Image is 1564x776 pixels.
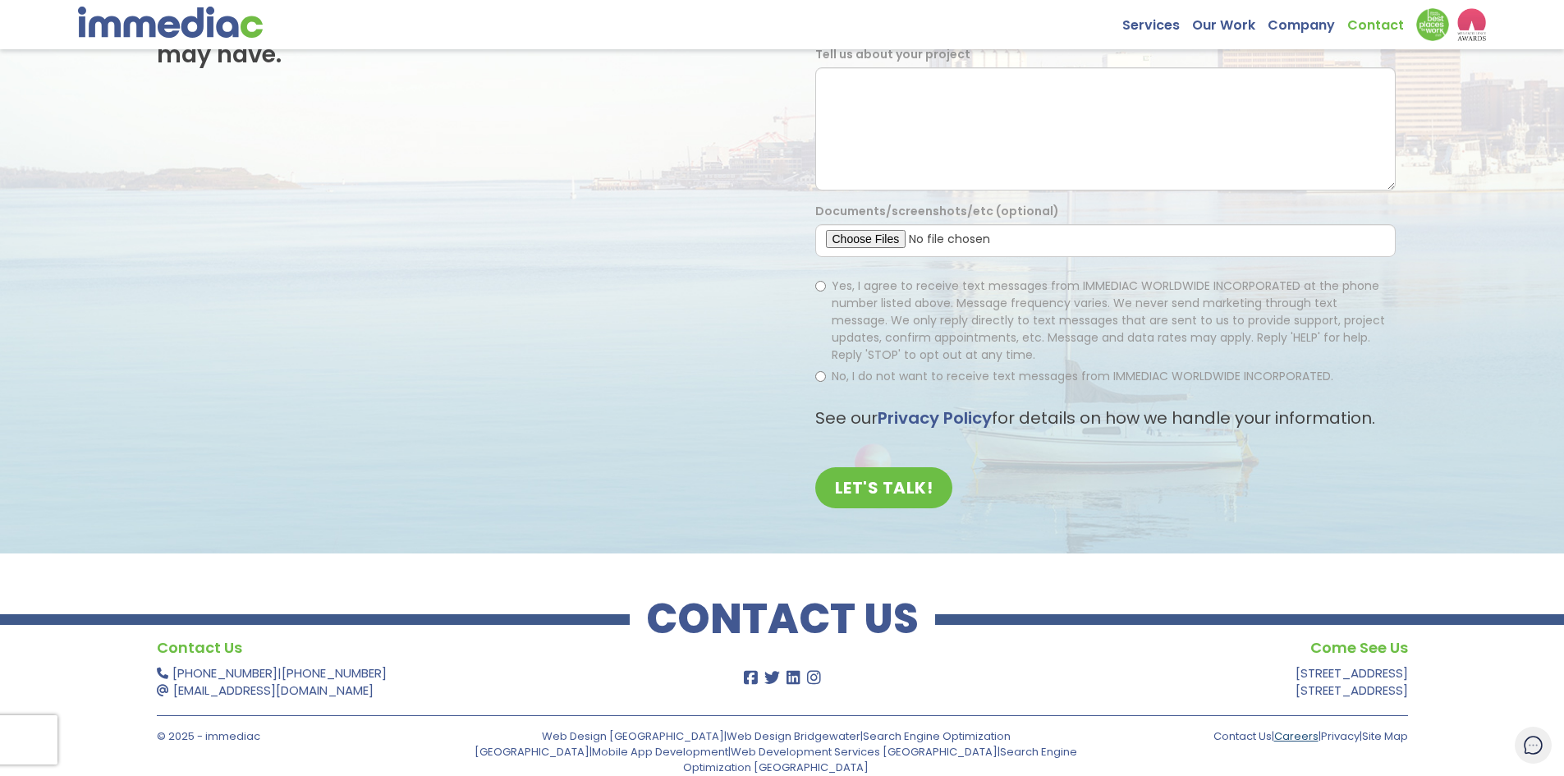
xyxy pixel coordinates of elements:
[815,467,953,508] input: LET'S TALK!
[815,371,826,382] input: No, I do not want to receive text messages from IMMEDIAC WORLDWIDE INCORPORATED.
[1457,8,1486,41] img: logo2_wea_nobg.webp
[1108,728,1408,744] p: | | |
[630,603,935,636] h2: CONTACT US
[1213,728,1272,744] a: Contact Us
[727,728,860,744] a: Web Design Bridgewater
[1347,8,1416,34] a: Contact
[157,664,666,699] p: |
[475,728,1011,760] a: Search Engine Optimization [GEOGRAPHIC_DATA]
[815,406,1396,430] p: See our for details on how we handle your information.
[815,46,970,63] label: Tell us about your project
[470,728,1083,775] p: | | | | |
[1321,728,1360,744] a: Privacy
[157,728,457,744] p: © 2025 - immediac
[731,744,998,760] a: Web Development Services [GEOGRAPHIC_DATA]
[1362,728,1408,744] a: Site Map
[1122,8,1192,34] a: Services
[683,744,1077,775] a: Search Engine Optimization [GEOGRAPHIC_DATA]
[899,636,1408,660] h4: Come See Us
[815,203,1059,220] label: Documents/screenshots/etc (optional)
[1192,8,1268,34] a: Our Work
[173,682,374,699] a: [EMAIL_ADDRESS][DOMAIN_NAME]
[1268,8,1347,34] a: Company
[157,636,666,660] h4: Contact Us
[592,744,728,760] a: Mobile App Development
[172,664,277,682] a: [PHONE_NUMBER]
[1296,664,1408,699] a: [STREET_ADDRESS][STREET_ADDRESS]
[1416,8,1449,41] img: Down
[832,278,1385,363] span: Yes, I agree to receive text messages from IMMEDIAC WORLDWIDE INCORPORATED at the phone number li...
[78,7,263,38] img: immediac
[282,664,387,682] a: [PHONE_NUMBER]
[1274,728,1319,744] a: Careers
[542,728,724,744] a: Web Design [GEOGRAPHIC_DATA]
[832,368,1333,384] span: No, I do not want to receive text messages from IMMEDIAC WORLDWIDE INCORPORATED.
[815,281,826,292] input: Yes, I agree to receive text messages from IMMEDIAC WORLDWIDE INCORPORATED at the phone number li...
[878,406,992,429] a: Privacy Policy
